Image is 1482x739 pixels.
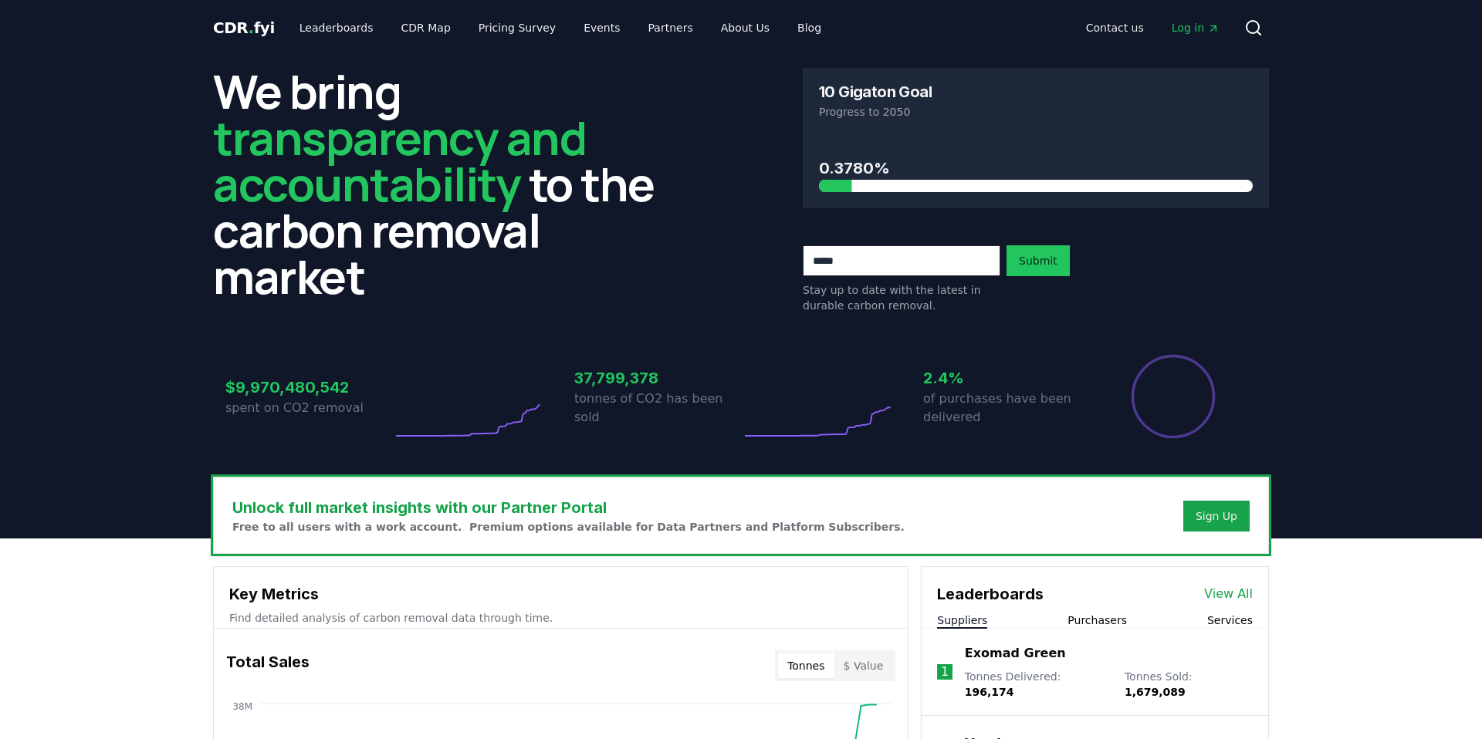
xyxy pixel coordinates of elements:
[389,14,463,42] a: CDR Map
[225,376,392,399] h3: $9,970,480,542
[937,582,1044,606] h3: Leaderboards
[819,157,1253,180] h3: 0.3780%
[287,14,834,42] nav: Main
[574,390,741,427] p: tonnes of CO2 has been sold
[213,17,275,39] a: CDR.fyi
[1207,612,1253,628] button: Services
[225,399,392,417] p: spent on CO2 removal
[937,612,987,628] button: Suppliers
[226,650,310,681] h3: Total Sales
[1074,14,1156,42] a: Contact us
[1125,686,1186,698] span: 1,679,089
[923,366,1090,390] h3: 2.4%
[965,669,1109,700] p: Tonnes Delivered :
[232,701,252,712] tspan: 38M
[229,582,892,606] h3: Key Metrics
[232,519,905,535] p: Free to all users with a work account. Premium options available for Data Partners and Platform S...
[1172,20,1220,35] span: Log in
[1183,501,1250,531] button: Sign Up
[709,14,782,42] a: About Us
[287,14,386,42] a: Leaderboards
[923,390,1090,427] p: of purchases have been delivered
[213,106,586,215] span: transparency and accountability
[636,14,705,42] a: Partners
[803,282,1000,313] p: Stay up to date with the latest in durable carbon removal.
[1204,585,1253,603] a: View All
[229,610,892,626] p: Find detailed analysis of carbon removal data through time.
[213,19,275,37] span: CDR fyi
[249,19,254,37] span: .
[834,653,893,678] button: $ Value
[819,84,932,100] h3: 10 Gigaton Goal
[574,366,741,390] h3: 37,799,378
[232,496,905,519] h3: Unlock full market insights with our Partner Portal
[466,14,568,42] a: Pricing Survey
[1159,14,1232,42] a: Log in
[965,686,1014,698] span: 196,174
[1125,669,1253,700] p: Tonnes Sold :
[213,68,679,299] h2: We bring to the carbon removal market
[1068,612,1127,628] button: Purchasers
[965,644,1066,663] a: Exomad Green
[1130,353,1216,440] div: Percentage of sales delivered
[1007,245,1070,276] button: Submit
[1074,14,1232,42] nav: Main
[941,663,949,681] p: 1
[785,14,834,42] a: Blog
[1196,508,1237,524] a: Sign Up
[778,653,834,678] button: Tonnes
[819,104,1253,120] p: Progress to 2050
[571,14,632,42] a: Events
